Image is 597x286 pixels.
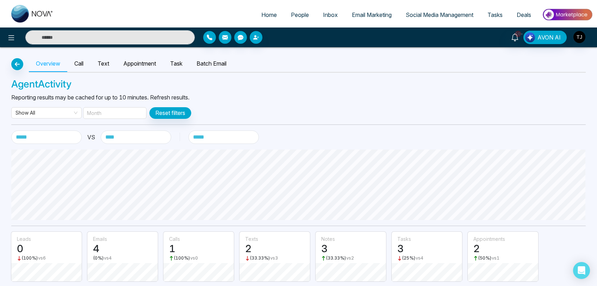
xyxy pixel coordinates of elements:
[11,5,54,23] img: Nova CRM Logo
[87,133,95,141] div: VS
[323,11,338,18] span: Inbox
[542,7,593,23] img: Market-place.gif
[473,236,505,242] small: appointments
[346,255,354,261] span: vs 2
[573,262,590,279] div: Open Intercom Messenger
[163,255,234,262] div: ( 100 %)
[515,31,521,37] span: 10+
[87,255,158,262] div: ( 0 %)
[517,11,531,18] span: Deals
[169,236,180,242] small: calls
[38,255,46,261] span: vs 6
[67,56,91,72] a: Call
[91,56,116,72] a: Text
[15,108,77,118] span: Show All
[11,255,82,262] div: ( 100 %)
[523,31,567,44] button: AVON AI
[284,8,316,22] a: People
[245,243,304,255] h3: 2
[291,11,309,18] span: People
[321,236,335,242] small: notes
[316,255,386,262] div: ( 33.33 %)
[345,8,399,22] a: Email Marketing
[240,255,310,262] div: ( 33.33 %)
[573,31,585,43] img: User Avatar
[525,32,535,42] img: Lead Flow
[254,8,284,22] a: Home
[116,56,163,72] a: Appointment
[321,243,380,255] h3: 3
[506,31,523,43] a: 10+
[492,255,499,261] span: vs 1
[537,33,561,42] span: AVON AI
[352,11,392,18] span: Email Marketing
[29,56,67,72] a: Overview
[468,255,538,262] div: ( 50 %)
[406,11,473,18] span: Social Media Management
[399,8,480,22] a: Social Media Management
[11,78,71,90] span: Agent Activity
[473,243,533,255] h3: 2
[397,236,411,242] small: tasks
[392,255,462,262] div: ( 25 %)
[17,243,76,255] h3: 0
[316,8,345,22] a: Inbox
[17,236,31,242] small: leads
[190,255,198,261] span: vs 0
[93,243,152,255] h3: 4
[261,11,277,18] span: Home
[510,8,538,22] a: Deals
[11,93,586,102] p: Reporting results may be cached for up to 10 minutes. Refresh results.
[149,107,191,119] button: Reset filters
[480,8,510,22] a: Tasks
[397,243,456,255] h3: 3
[416,255,423,261] span: vs 4
[93,236,107,242] small: emails
[87,109,101,117] div: Month
[169,243,228,255] h3: 1
[245,236,258,242] small: texts
[487,11,503,18] span: Tasks
[189,56,234,72] a: Batch Email
[104,255,112,261] span: vs 4
[163,56,189,72] a: Task
[270,255,278,261] span: vs 3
